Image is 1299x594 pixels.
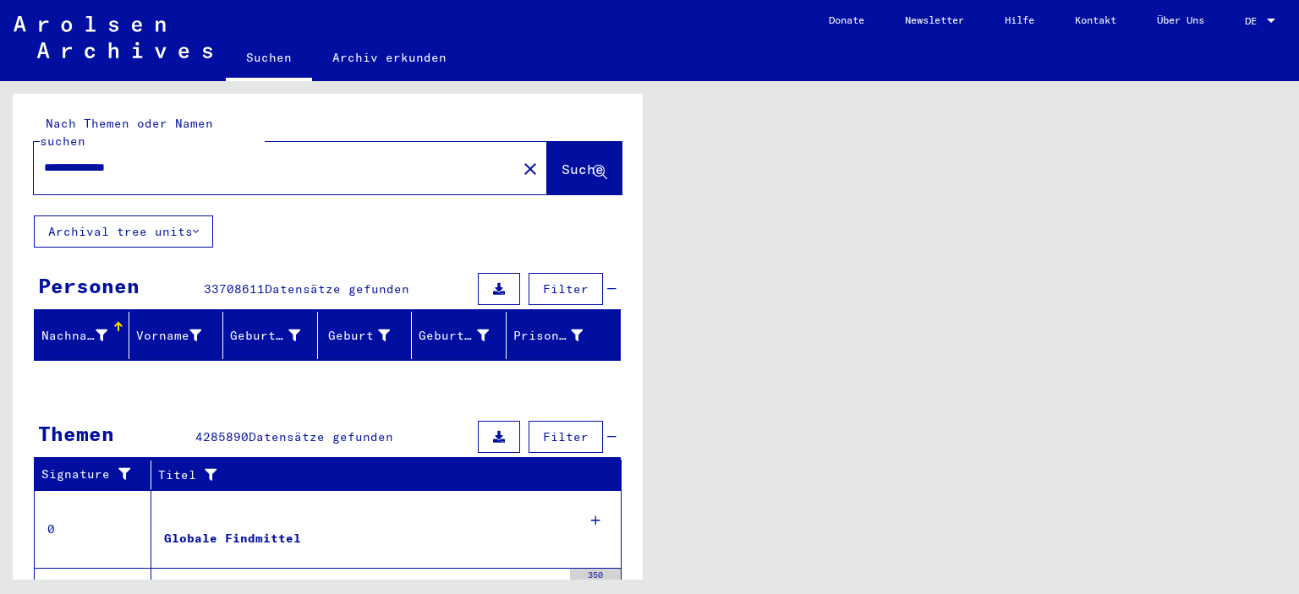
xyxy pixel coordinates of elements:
div: 350 [570,569,621,586]
td: 0 [35,490,151,568]
button: Archival tree units [34,215,213,248]
div: Titel [158,466,588,484]
div: Geburtsdatum [419,322,510,349]
span: Datensätze gefunden [265,281,409,297]
div: Globale Findmittel [164,530,301,548]
div: Vorname [136,327,202,345]
button: Filter [529,421,603,453]
mat-header-cell: Geburt‏ [318,312,413,359]
button: Suche [547,142,622,194]
span: Filter [543,281,589,297]
div: Geburtsname [230,327,300,345]
mat-header-cell: Nachname [35,312,129,359]
span: Datensätze gefunden [249,429,393,444]
a: Suchen [226,37,312,81]
mat-header-cell: Geburtsdatum [412,312,507,359]
img: Arolsen_neg.svg [14,16,212,58]
div: Titel [158,461,605,488]
div: Prisoner # [513,322,605,349]
div: Themen [38,418,114,449]
div: Nachname [41,327,107,345]
span: DE [1245,15,1263,27]
mat-icon: close [520,159,540,179]
button: Filter [529,273,603,305]
div: Geburt‏ [325,327,391,345]
div: Geburtsdatum [419,327,489,345]
div: Prisoner # [513,327,584,345]
div: Signature [41,466,138,483]
span: Suche [562,161,604,177]
a: Archiv erkunden [312,37,467,78]
div: Geburtsname [230,322,321,349]
span: Filter [543,429,589,444]
button: Clear [513,151,547,185]
mat-label: Nach Themen oder Namen suchen [40,116,213,149]
span: 4285890 [195,429,249,444]
mat-header-cell: Geburtsname [223,312,318,359]
div: Vorname [136,322,223,349]
mat-header-cell: Vorname [129,312,224,359]
div: Signature [41,461,155,488]
div: Geburt‏ [325,322,412,349]
div: Personen [38,270,140,301]
mat-header-cell: Prisoner # [507,312,621,359]
div: Nachname [41,322,129,349]
span: 33708611 [204,281,265,297]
